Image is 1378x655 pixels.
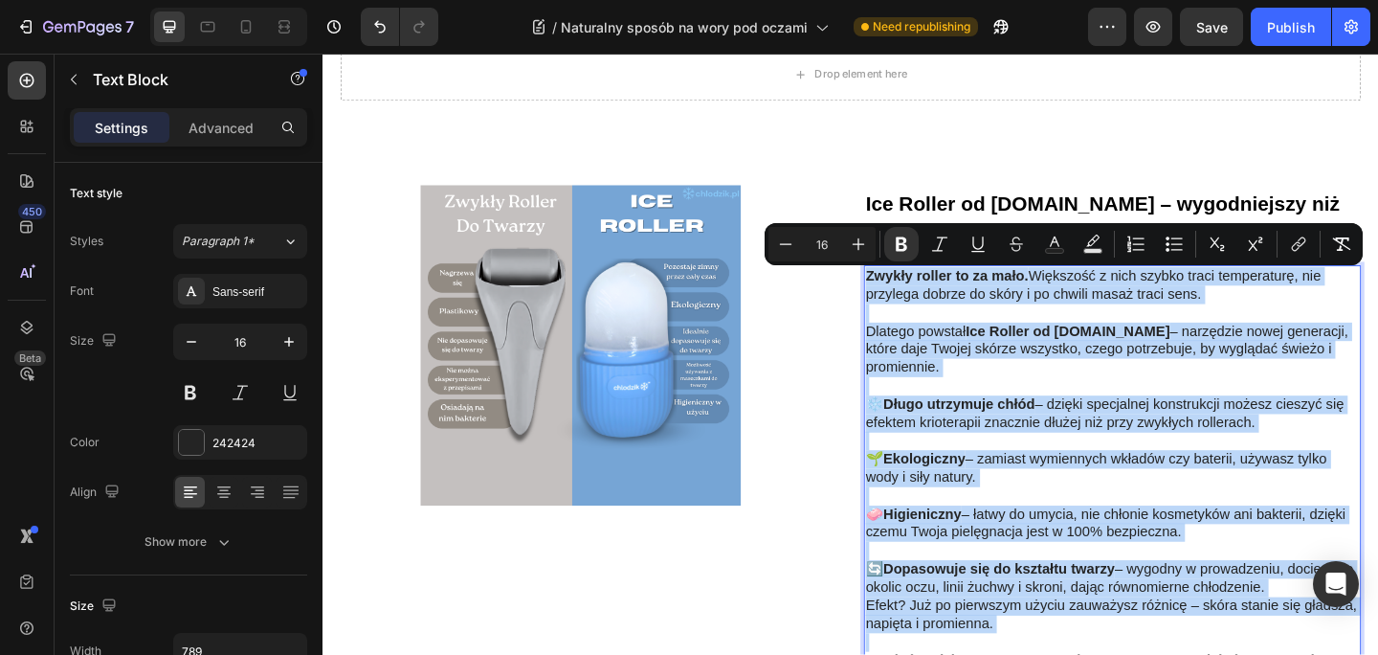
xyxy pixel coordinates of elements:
[700,294,922,310] strong: Ice Roller od [DOMAIN_NAME]
[1196,19,1228,35] span: Save
[70,328,121,354] div: Size
[189,118,254,138] p: Advanced
[173,224,307,259] button: Paragraph 1*
[552,17,557,37] span: /
[70,525,307,559] button: Show more
[18,204,46,219] div: 450
[590,531,1127,591] p: 🔄 – wygodny w prowadzeniu, dociera do okolic oczu, linii żuchwy i skroni, dając równomierne chłod...
[1251,8,1331,46] button: Publish
[1313,561,1359,607] div: Open Intercom Messenger
[589,144,1129,219] h3: Rich Text Editor. Editing area: main
[70,594,121,620] div: Size
[70,233,103,250] div: Styles
[361,8,438,46] div: Undo/Redo
[212,435,302,452] div: 242424
[182,233,255,250] span: Paragraph 1*
[590,233,1127,273] p: Większość z nich szybko traci temperaturę, nie przylega dobrze do skóry i po chwili masaż traci s...
[144,532,233,552] div: Show more
[70,185,122,202] div: Text style
[610,433,699,449] strong: Ekologiczny
[1267,17,1315,37] div: Publish
[590,592,1127,632] p: Efekt? Już po pierwszym użyciu zauważysz różnicę – skóra stanie się gładsza, napięta i promienna.
[610,373,774,390] strong: Długo utrzymuje chłód
[212,283,302,301] div: Sans-serif
[14,350,46,366] div: Beta
[70,480,123,506] div: Align
[8,8,143,46] button: 7
[590,412,1127,471] p: 🌱 – zamiast wymiennych wkładów czy baterii, używasz tylko wody i siły natury.
[873,18,970,35] span: Need republishing
[125,15,134,38] p: 7
[590,151,1106,212] strong: Ice Roller od [DOMAIN_NAME] – wygodniejszy niż kostki lodu, skuteczniejszy niż zwykłe rollery
[765,223,1363,265] div: Editor contextual toolbar
[322,54,1378,655] iframe: Design area
[590,146,1127,217] p: ⁠⁠⁠⁠⁠⁠⁠
[95,118,148,138] p: Settings
[590,273,1127,352] p: Dlatego powstał – narzędzie nowej generacji, które daje Twojej skórze wszystko, czego potrzebuje,...
[1180,8,1243,46] button: Save
[70,282,94,300] div: Font
[610,493,695,509] strong: Higieniczny
[70,434,100,451] div: Color
[610,553,861,569] strong: Dopasowuje się do kształtu twarzy
[590,234,767,250] strong: Zwykły roller to za mało.
[590,472,1127,531] p: 🧼 – łatwy do umycia, nie chłonie kosmetyków ani bakterii, dzięki czemu Twoja pielęgnacja jest w 1...
[561,17,808,37] span: Naturalny sposób na wory pod oczami
[93,68,256,91] p: Text Block
[590,373,1127,413] p: ❄️ – dzięki specjalnej konstrukcji możesz cieszyć się efektem krioterapii znacznie dłużej niż prz...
